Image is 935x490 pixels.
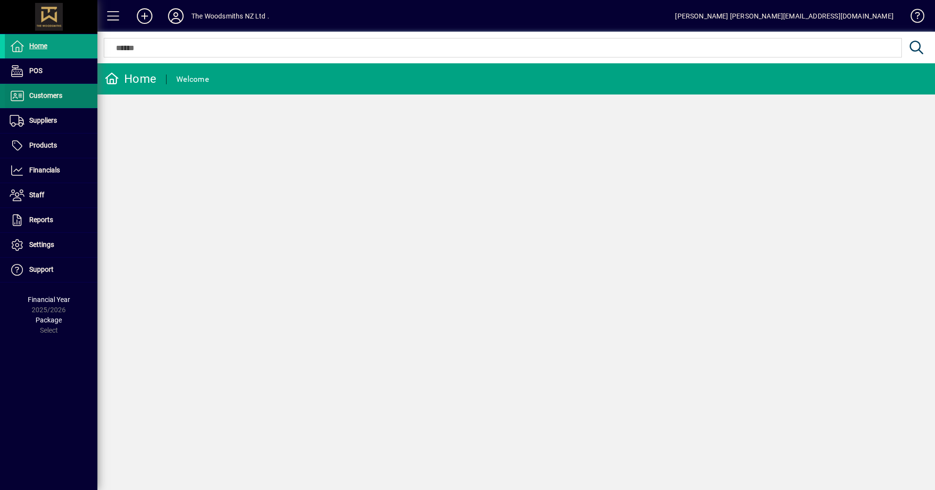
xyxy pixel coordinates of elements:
[29,92,62,99] span: Customers
[36,316,62,324] span: Package
[29,265,54,273] span: Support
[5,208,97,232] a: Reports
[176,72,209,87] div: Welcome
[129,7,160,25] button: Add
[29,42,47,50] span: Home
[5,258,97,282] a: Support
[5,133,97,158] a: Products
[29,216,53,224] span: Reports
[5,233,97,257] a: Settings
[105,71,156,87] div: Home
[160,7,191,25] button: Profile
[903,2,923,34] a: Knowledge Base
[29,116,57,124] span: Suppliers
[29,191,44,199] span: Staff
[5,84,97,108] a: Customers
[29,141,57,149] span: Products
[675,8,894,24] div: [PERSON_NAME] [PERSON_NAME][EMAIL_ADDRESS][DOMAIN_NAME]
[29,241,54,248] span: Settings
[5,109,97,133] a: Suppliers
[191,8,269,24] div: The Woodsmiths NZ Ltd .
[5,59,97,83] a: POS
[29,67,42,75] span: POS
[28,296,70,303] span: Financial Year
[5,158,97,183] a: Financials
[5,183,97,207] a: Staff
[29,166,60,174] span: Financials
